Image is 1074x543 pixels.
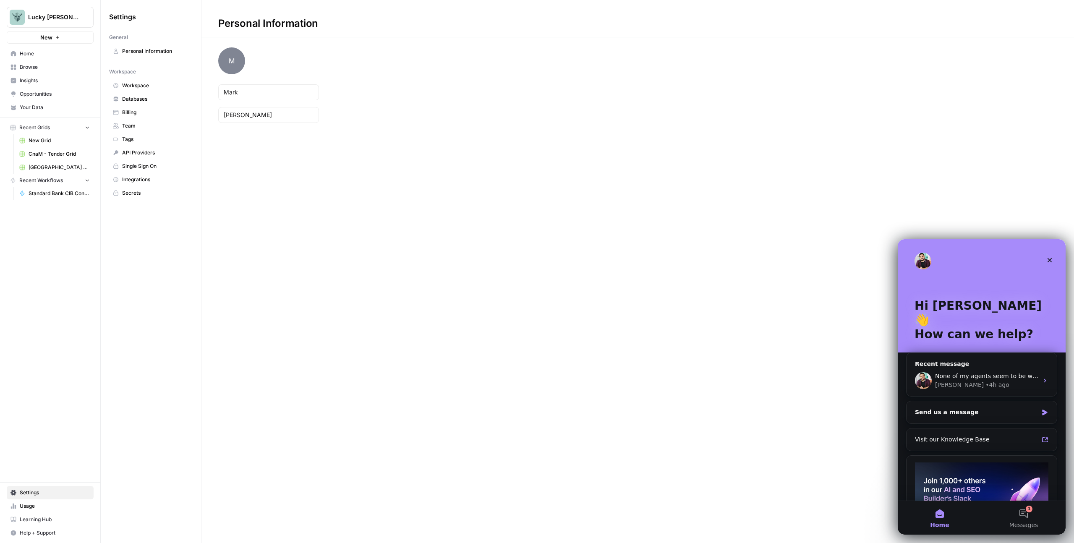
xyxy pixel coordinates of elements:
a: Secrets [109,186,193,200]
span: Help + Support [20,529,90,537]
a: Settings [7,486,94,499]
span: Secrets [122,189,189,197]
span: [GEOGRAPHIC_DATA] Tender - Stories [29,164,90,171]
span: API Providers [122,149,189,157]
a: [GEOGRAPHIC_DATA] Tender - Stories [16,161,94,174]
span: Opportunities [20,90,90,98]
a: Integrations [109,173,193,186]
a: Standard Bank CIB Connected Experiences [16,187,94,200]
span: Personal Information [122,47,189,55]
span: Tags [122,136,189,143]
span: Insights [20,77,90,84]
a: Single Sign On [109,159,193,173]
a: Your Data [7,101,94,114]
a: Browse [7,60,94,74]
a: Billing [109,106,193,119]
a: Personal Information [109,44,193,58]
a: CnaM - Tender Grid [16,147,94,161]
span: Browse [20,63,90,71]
span: Workspace [122,82,189,89]
span: Your Data [20,104,90,111]
a: Tags [109,133,193,146]
a: Insights [7,74,94,87]
span: Databases [122,95,189,103]
span: M [218,47,245,74]
span: Usage [20,502,90,510]
a: Opportunities [7,87,94,101]
span: Single Sign On [122,162,189,170]
button: Help + Support [7,526,94,540]
a: Team [109,119,193,133]
span: Settings [20,489,90,496]
span: Settings [109,12,136,22]
a: Home [7,47,94,60]
a: Workspace [109,79,193,92]
span: New Grid [29,137,90,144]
span: Workspace [109,68,136,76]
a: Databases [109,92,193,106]
span: Home [20,50,90,57]
span: Team [122,122,189,130]
span: Standard Bank CIB Connected Experiences [29,190,90,197]
div: Personal Information [201,17,335,30]
button: Workspace: Lucky Beard [7,7,94,28]
span: Billing [122,109,189,116]
button: New [7,31,94,44]
span: General [109,34,128,41]
button: Recent Workflows [7,174,94,187]
a: Usage [7,499,94,513]
span: Recent Workflows [19,177,63,184]
a: Learning Hub [7,513,94,526]
span: Integrations [122,176,189,183]
a: New Grid [16,134,94,147]
span: Lucky [PERSON_NAME] [28,13,79,21]
button: Recent Grids [7,121,94,134]
span: Learning Hub [20,516,90,523]
img: Lucky Beard Logo [10,10,25,25]
span: CnaM - Tender Grid [29,150,90,158]
a: API Providers [109,146,193,159]
iframe: Intercom live chat [898,239,1066,535]
span: Recent Grids [19,124,50,131]
span: New [40,33,52,42]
